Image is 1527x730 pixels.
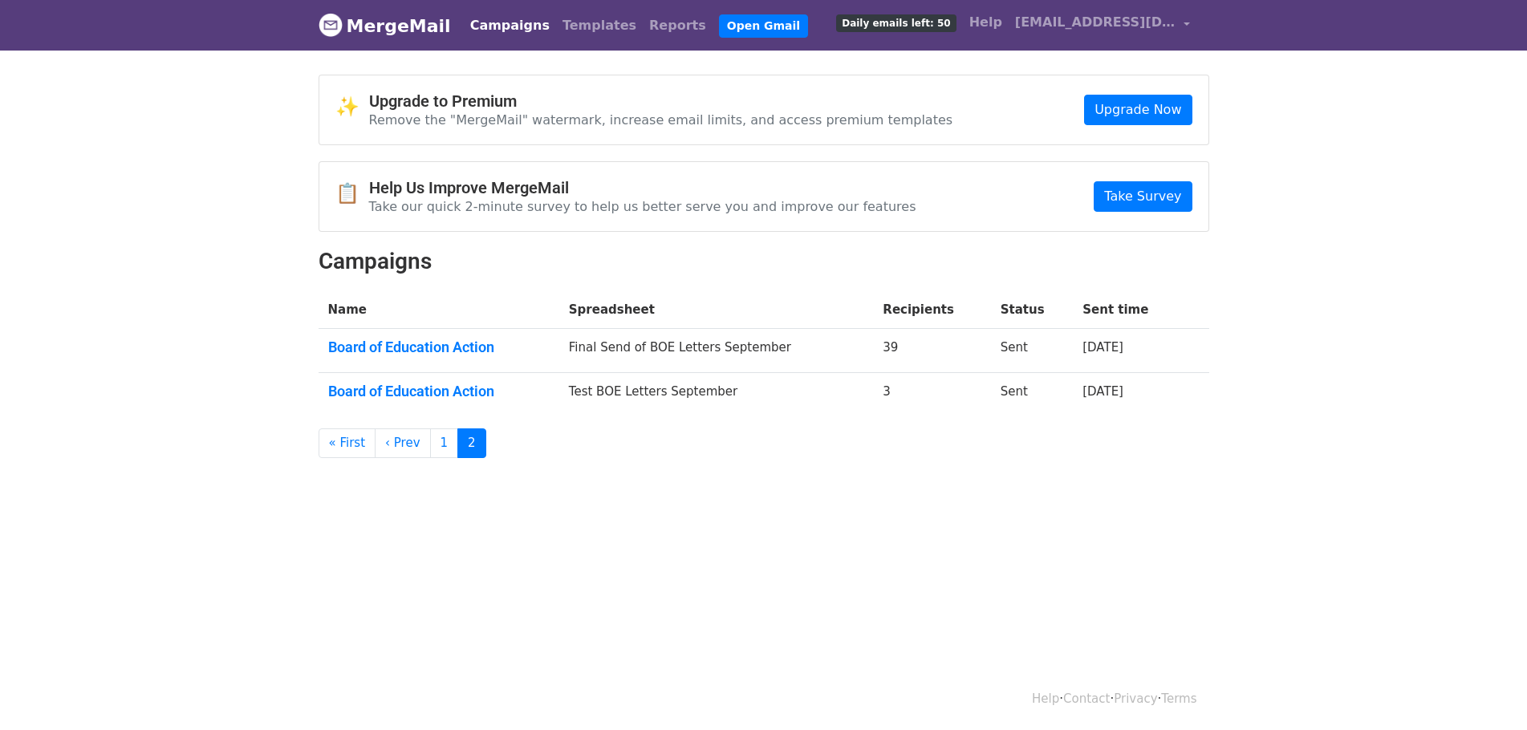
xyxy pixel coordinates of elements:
[559,329,874,373] td: Final Send of BOE Letters September
[319,9,451,43] a: MergeMail
[559,291,874,329] th: Spreadsheet
[1073,291,1184,329] th: Sent time
[335,95,369,119] span: ✨
[335,182,369,205] span: 📋
[328,383,550,400] a: Board of Education Action
[464,10,556,42] a: Campaigns
[1114,691,1157,706] a: Privacy
[873,329,990,373] td: 39
[836,14,956,32] span: Daily emails left: 50
[719,14,808,38] a: Open Gmail
[1032,691,1059,706] a: Help
[319,291,559,329] th: Name
[991,329,1074,373] td: Sent
[873,372,990,416] td: 3
[873,291,990,329] th: Recipients
[369,112,953,128] p: Remove the "MergeMail" watermark, increase email limits, and access premium templates
[457,428,486,458] a: 2
[1084,95,1192,125] a: Upgrade Now
[375,428,431,458] a: ‹ Prev
[991,372,1074,416] td: Sent
[1161,691,1196,706] a: Terms
[1063,691,1110,706] a: Contact
[369,178,916,197] h4: Help Us Improve MergeMail
[830,6,962,39] a: Daily emails left: 50
[1094,181,1192,212] a: Take Survey
[643,10,713,42] a: Reports
[319,13,343,37] img: MergeMail logo
[319,428,376,458] a: « First
[1009,6,1196,44] a: [EMAIL_ADDRESS][DOMAIN_NAME]
[991,291,1074,329] th: Status
[369,91,953,111] h4: Upgrade to Premium
[556,10,643,42] a: Templates
[319,248,1209,275] h2: Campaigns
[369,198,916,215] p: Take our quick 2-minute survey to help us better serve you and improve our features
[963,6,1009,39] a: Help
[430,428,459,458] a: 1
[559,372,874,416] td: Test BOE Letters September
[1082,340,1123,355] a: [DATE]
[328,339,550,356] a: Board of Education Action
[1082,384,1123,399] a: [DATE]
[1015,13,1176,32] span: [EMAIL_ADDRESS][DOMAIN_NAME]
